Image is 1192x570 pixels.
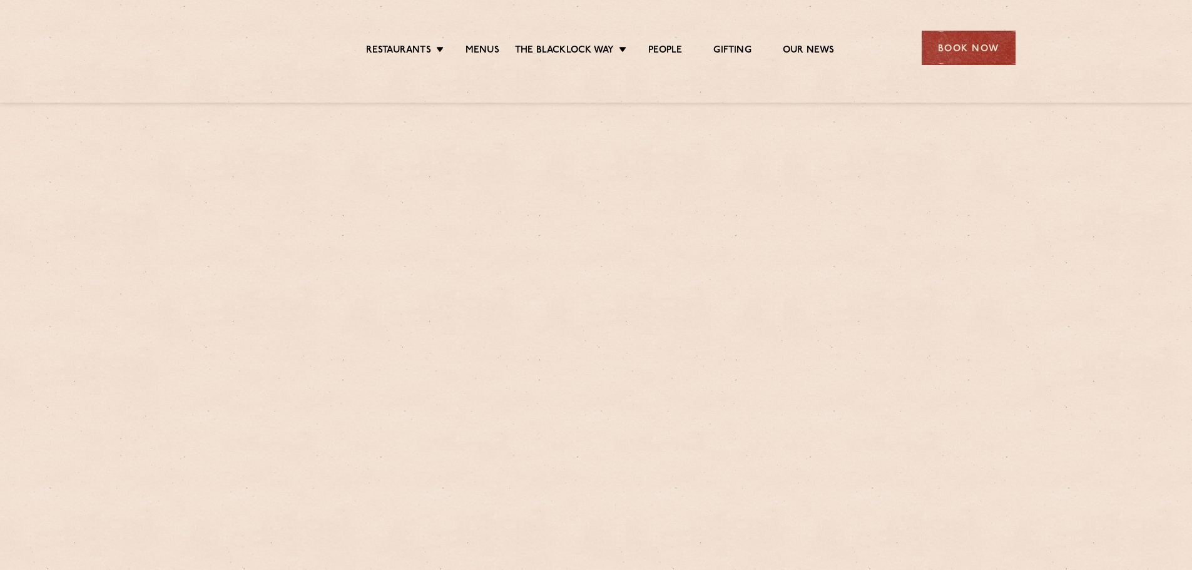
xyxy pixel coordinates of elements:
[177,12,285,84] img: svg%3E
[922,31,1016,65] div: Book Now
[515,44,614,58] a: The Blacklock Way
[466,44,499,58] a: Menus
[713,44,751,58] a: Gifting
[648,44,682,58] a: People
[366,44,431,58] a: Restaurants
[783,44,835,58] a: Our News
